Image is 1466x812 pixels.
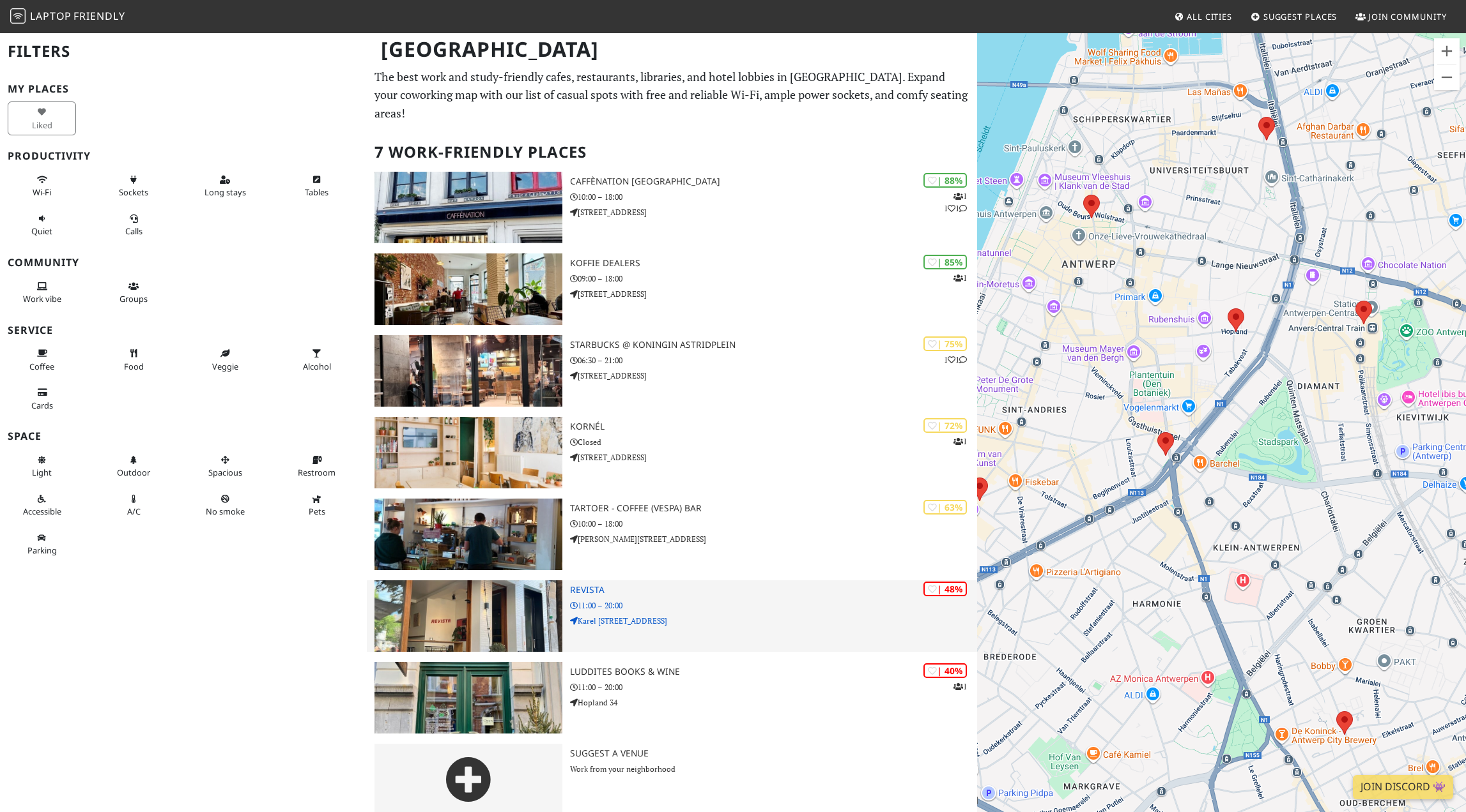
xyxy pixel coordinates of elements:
[8,430,359,442] h3: Space
[371,32,975,67] h1: [GEOGRAPHIC_DATA]
[570,191,977,203] p: 10:00 – 18:00
[367,253,978,325] a: Koffie Dealers | 85% 1 Koffie Dealers 09:00 – 18:00 [STREET_ADDRESS]
[124,361,144,372] span: Food
[570,696,977,709] p: Hopland 34
[309,506,325,517] span: Pet friendly
[570,533,977,545] p: [PERSON_NAME][STREET_ADDRESS]
[99,449,167,483] button: Outdoor
[570,763,977,775] p: Work from your neighborhood
[367,417,978,488] a: Kornél | 72% 1 Kornél Closed [STREET_ADDRESS]
[8,276,76,310] button: Work vibe
[923,336,967,351] div: | 75%
[127,506,141,517] span: Air conditioned
[191,449,259,483] button: Spacious
[1434,64,1460,90] button: Zoom out
[23,506,61,517] span: Accessible
[191,169,259,203] button: Long stays
[367,172,978,243] a: Caffènation Antwerp City Center | 88% 111 Caffènation [GEOGRAPHIC_DATA] 10:00 – 18:00 [STREET_ADD...
[30,9,72,23] span: Laptop
[8,449,76,483] button: Light
[1246,5,1343,28] a: Suggest Places
[570,436,977,448] p: Closed
[367,499,978,570] a: Tartoer - Coffee (Vespa) Bar | 63% Tartoer - Coffee (Vespa) Bar 10:00 – 18:00 [PERSON_NAME][STREE...
[125,225,143,237] span: Video/audio calls
[570,748,977,759] h3: Suggest a Venue
[374,580,563,652] img: Revista
[31,400,53,411] span: Credit cards
[8,382,76,416] button: Cards
[570,518,977,530] p: 10:00 – 18:00
[119,186,148,198] span: Power sockets
[1350,5,1452,28] a: Join Community
[367,662,978,733] a: Luddites Books & Wine | 40% 1 Luddites Books & Wine 11:00 – 20:00 Hopland 34
[367,580,978,652] a: Revista | 48% Revista 11:00 – 20:00 Karel [STREET_ADDRESS]
[367,335,978,407] a: Starbucks @ Koningin Astridplein | 75% 11 Starbucks @ Koningin Astridplein 06:30 – 21:00 [STREET_...
[570,585,977,596] h3: Revista
[27,545,57,556] span: Parking
[303,361,331,372] span: Alcohol
[282,449,351,483] button: Restroom
[298,467,336,478] span: Restroom
[923,663,967,678] div: | 40%
[374,68,970,123] p: The best work and study-friendly cafes, restaurants, libraries, and hotel lobbies in [GEOGRAPHIC_...
[374,417,563,488] img: Kornél
[570,615,977,627] p: Karel [STREET_ADDRESS]
[206,506,245,517] span: Smoke free
[953,435,967,447] p: 1
[120,293,148,304] span: Group tables
[282,343,351,377] button: Alcohol
[1169,5,1237,28] a: All Cities
[570,354,977,366] p: 06:30 – 21:00
[32,467,52,478] span: Natural light
[374,172,563,243] img: Caffènation Antwerp City Center
[944,354,967,366] p: 1 1
[374,499,563,570] img: Tartoer - Coffee (Vespa) Bar
[570,273,977,285] p: 09:00 – 18:00
[23,293,61,304] span: People working
[570,421,977,432] h3: Kornél
[953,272,967,284] p: 1
[374,662,563,733] img: Luddites Books & Wine
[570,666,977,677] h3: Luddites Books & Wine
[73,9,125,23] span: Friendly
[8,488,76,522] button: Accessible
[29,361,54,372] span: Coffee
[33,186,51,198] span: Stable Wi-Fi
[10,6,125,28] a: LaptopFriendly LaptopFriendly
[570,451,977,463] p: [STREET_ADDRESS]
[8,208,76,242] button: Quiet
[570,370,977,382] p: [STREET_ADDRESS]
[8,527,76,561] button: Parking
[8,150,359,162] h3: Productivity
[923,173,967,188] div: | 88%
[570,176,977,187] h3: Caffènation [GEOGRAPHIC_DATA]
[944,190,967,214] p: 1 1 1
[99,276,167,310] button: Groups
[191,488,259,522] button: No smoke
[212,361,238,372] span: Veggie
[923,500,967,515] div: | 63%
[31,225,52,237] span: Quiet
[99,169,167,203] button: Sockets
[923,255,967,269] div: | 85%
[570,503,977,514] h3: Tartoer - Coffee (Vespa) Bar
[570,206,977,218] p: [STREET_ADDRESS]
[1187,11,1232,22] span: All Cities
[305,186,328,198] span: Work-friendly tables
[953,680,967,693] p: 1
[570,340,977,350] h3: Starbucks @ Koningin Astridplein
[99,343,167,377] button: Food
[99,208,167,242] button: Calls
[204,186,246,198] span: Long stays
[282,169,351,203] button: Tables
[8,32,359,71] h2: Filters
[570,258,977,269] h3: Koffie Dealers
[8,257,359,269] h3: Community
[1434,38,1460,64] button: Zoom in
[923,582,967,596] div: | 48%
[374,133,970,172] h2: 7 Work-Friendly Places
[10,8,26,24] img: LaptopFriendly
[1353,775,1453,799] a: Join Discord 👾
[1368,11,1447,22] span: Join Community
[374,253,563,325] img: Koffie Dealers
